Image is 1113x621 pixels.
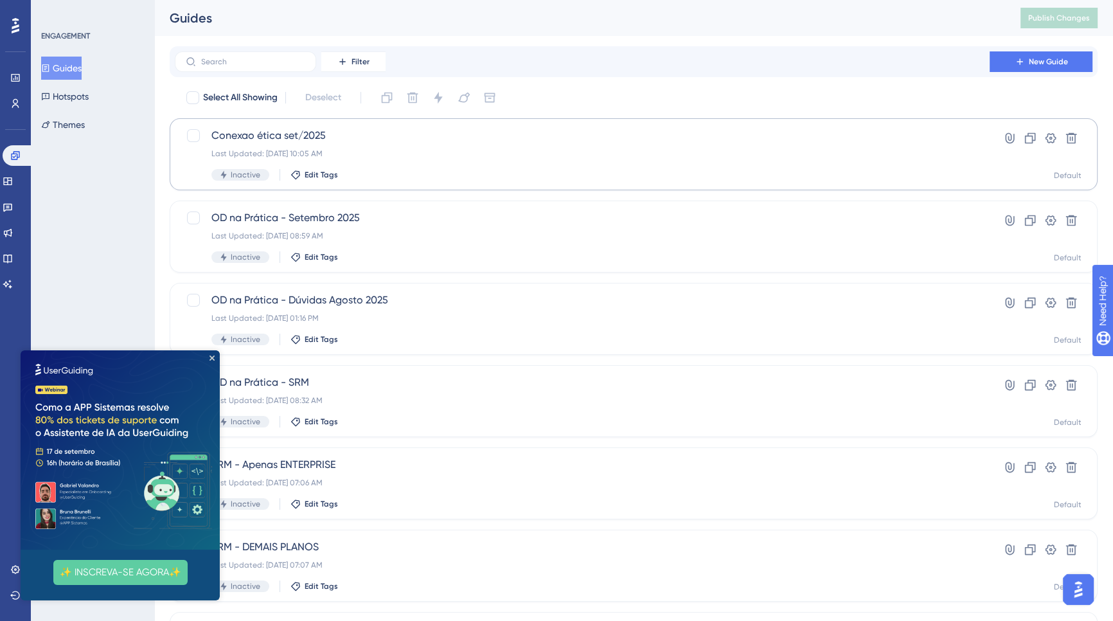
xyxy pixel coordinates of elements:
span: Deselect [305,90,341,105]
div: Last Updated: [DATE] 10:05 AM [211,148,953,159]
div: Default [1054,335,1082,345]
div: Default [1054,170,1082,181]
button: Edit Tags [290,417,338,427]
span: Inactive [231,252,260,262]
div: Guides [170,9,988,27]
span: SRM - Apenas ENTERPRISE [211,457,953,473]
div: ENGAGEMENT [41,31,90,41]
input: Search [201,57,305,66]
div: Default [1054,253,1082,263]
span: Edit Tags [305,417,338,427]
iframe: UserGuiding AI Assistant Launcher [1059,570,1098,609]
div: Last Updated: [DATE] 08:32 AM [211,395,953,406]
span: OD na Prática - Setembro 2025 [211,210,953,226]
button: Edit Tags [290,334,338,345]
button: Guides [41,57,82,80]
span: Inactive [231,334,260,345]
span: Edit Tags [305,581,338,591]
span: Conexao ética set/2025 [211,128,953,143]
span: Select All Showing [203,90,278,105]
div: Default [1054,417,1082,428]
span: Inactive [231,170,260,180]
span: Need Help? [30,3,80,19]
span: SRM - DEMAIS PLANOS [211,539,953,555]
button: Deselect [294,86,353,109]
span: Edit Tags [305,499,338,509]
div: Last Updated: [DATE] 08:59 AM [211,231,953,241]
div: Last Updated: [DATE] 07:06 AM [211,478,953,488]
span: Inactive [231,417,260,427]
div: Last Updated: [DATE] 07:07 AM [211,560,953,570]
span: OD na Prática - SRM [211,375,953,390]
button: Themes [41,113,85,136]
button: Publish Changes [1020,8,1098,28]
button: Filter [321,51,386,72]
span: Edit Tags [305,334,338,345]
span: Publish Changes [1028,13,1090,23]
button: New Guide [990,51,1092,72]
div: Default [1054,500,1082,510]
button: Edit Tags [290,499,338,509]
span: Inactive [231,581,260,591]
button: Edit Tags [290,581,338,591]
div: Default [1054,582,1082,592]
span: Edit Tags [305,170,338,180]
span: Filter [352,57,370,67]
div: Close Preview [189,5,194,10]
button: Edit Tags [290,252,338,262]
button: Edit Tags [290,170,338,180]
button: Hotspots [41,85,89,108]
button: ✨ INSCREVA-SE AGORA✨ [33,210,167,235]
span: OD na Prática - Dúvidas Agosto 2025 [211,292,953,308]
div: Last Updated: [DATE] 01:16 PM [211,313,953,323]
span: Inactive [231,499,260,509]
span: Edit Tags [305,252,338,262]
span: New Guide [1029,57,1068,67]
